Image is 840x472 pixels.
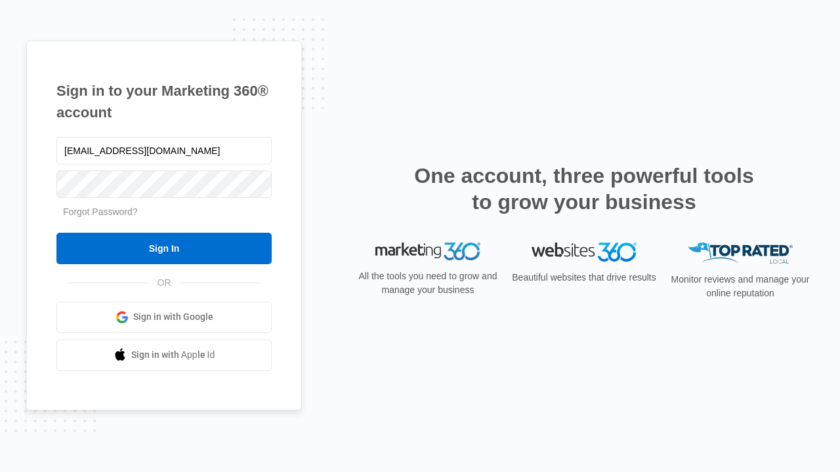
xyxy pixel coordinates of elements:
[133,310,213,324] span: Sign in with Google
[688,243,793,264] img: Top Rated Local
[131,348,215,362] span: Sign in with Apple Id
[667,273,814,300] p: Monitor reviews and manage your online reputation
[56,340,272,371] a: Sign in with Apple Id
[56,302,272,333] a: Sign in with Google
[56,137,272,165] input: Email
[511,271,658,285] p: Beautiful websites that drive results
[410,163,758,215] h2: One account, three powerful tools to grow your business
[354,269,501,297] p: All the tools you need to grow and manage your business
[532,243,637,262] img: Websites 360
[63,206,138,217] a: Forgot Password?
[148,276,180,290] span: OR
[56,233,272,264] input: Sign In
[56,80,272,123] h1: Sign in to your Marketing 360® account
[375,243,480,261] img: Marketing 360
